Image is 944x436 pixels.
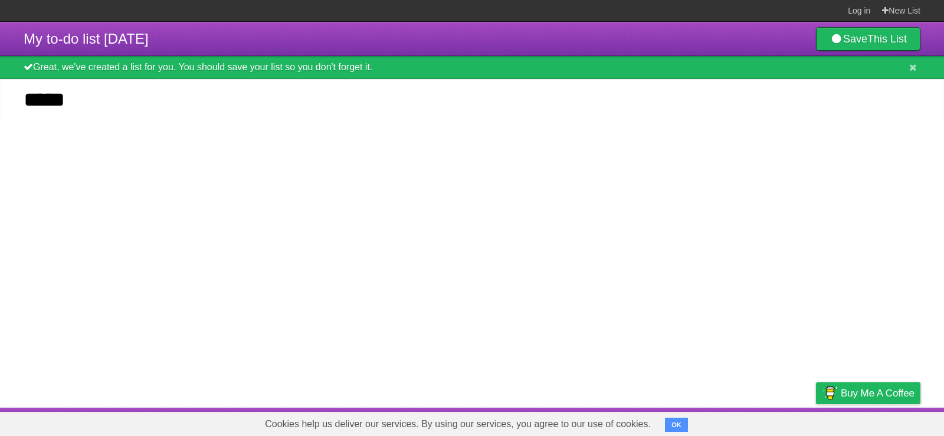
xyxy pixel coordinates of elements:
span: My to-do list [DATE] [24,31,149,47]
a: Developers [698,411,746,433]
span: Buy me a coffee [841,383,914,404]
a: SaveThis List [816,27,920,51]
img: Buy me a coffee [822,383,838,403]
b: This List [867,33,907,45]
a: About [659,411,684,433]
button: OK [665,418,688,432]
a: Buy me a coffee [816,382,920,404]
a: Privacy [801,411,831,433]
a: Terms [761,411,786,433]
span: Cookies help us deliver our services. By using our services, you agree to our use of cookies. [253,412,663,436]
a: Suggest a feature [846,411,920,433]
